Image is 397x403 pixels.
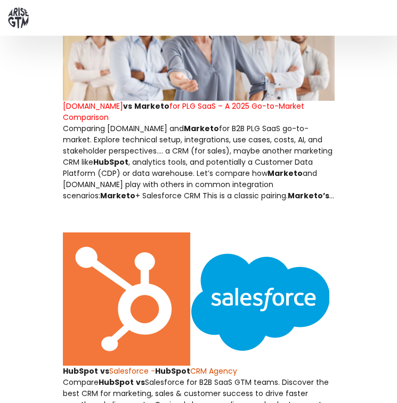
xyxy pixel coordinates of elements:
[63,101,304,123] hnan: [DOMAIN_NAME] for PLG SaaS – A 2025 Go-to-Market Comparison
[155,366,190,376] span: HubSpot
[136,377,145,388] span: vs
[63,366,237,376] a: HubSpot vsSalesforce -HubSpotCRM Agency
[63,366,237,376] hnan: Salesforce - CRM Agency
[63,366,98,376] span: HubSpot
[184,123,219,134] span: Marketo
[100,190,135,201] span: Marketo
[8,7,29,29] img: ARISE GTM logo grey
[288,190,329,201] span: Marketo’s
[123,101,132,111] span: vs
[63,101,304,123] a: [DOMAIN_NAME]vs Marketofor PLG SaaS – A 2025 Go-to-Market Comparison
[63,123,335,201] p: Comparing [DOMAIN_NAME] and for B2B PLG SaaS go-to-market. Explore technical setup, integrations,...
[93,157,128,167] span: HubSpot
[99,377,134,388] span: HubSpot
[134,101,169,111] span: Marketo
[100,366,109,376] span: vs
[268,168,303,179] span: Marketo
